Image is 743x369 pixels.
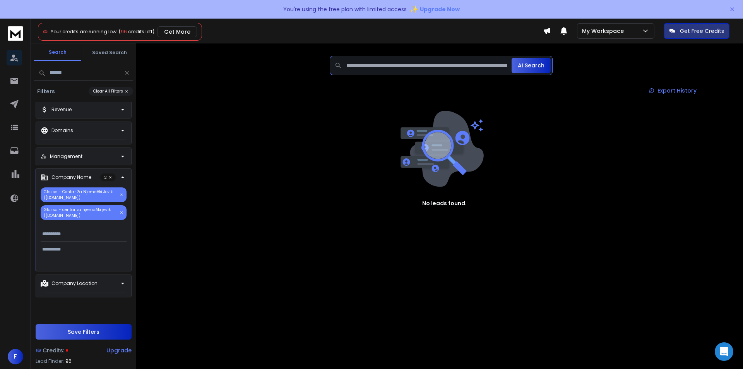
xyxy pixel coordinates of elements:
div: Open Intercom Messenger [715,342,733,361]
p: 2 [100,173,116,181]
button: Save Filters [36,324,132,340]
p: You're using the free plan with limited access [283,5,407,13]
p: Company Name [51,174,91,180]
h3: Filters [34,88,58,95]
p: Lead Finder: [36,358,64,364]
button: F [8,349,23,364]
span: ( credits left) [119,28,154,35]
p: Company Location [51,280,98,287]
button: Get Free Credits [664,23,729,39]
span: Your credits are running low! [51,28,118,35]
img: logo [8,26,23,41]
button: Search [34,45,81,61]
a: Export History [643,83,703,98]
span: ✨ [410,4,418,15]
p: Get Free Credits [680,27,724,35]
button: ✨Upgrade Now [410,2,460,17]
span: 96 [65,358,72,364]
p: My Workspace [582,27,627,35]
p: Glossa - centar za njemački jezik ([DOMAIN_NAME]) [41,205,127,220]
button: Clear All Filters [89,87,133,96]
h1: No leads found. [422,199,467,207]
img: image [399,111,484,187]
div: Upgrade [106,347,132,354]
p: Revenue [51,106,72,113]
button: Saved Search [86,45,133,60]
p: Glossa - Centar Za Njemački Jezik ([DOMAIN_NAME]) [41,187,127,202]
button: Get More [158,26,197,37]
a: Credits:Upgrade [36,343,132,358]
p: Management [50,153,82,160]
span: Upgrade Now [420,5,460,13]
span: 96 [121,28,127,35]
span: Credits: [43,347,64,354]
button: AI Search [512,58,551,73]
p: Domains [51,127,73,134]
